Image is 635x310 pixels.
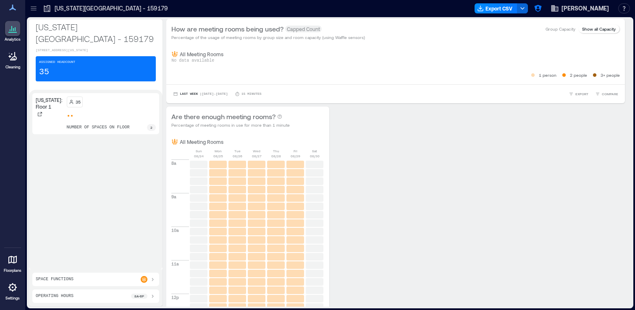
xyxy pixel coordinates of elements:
[575,91,588,96] span: EXPORT
[180,138,223,145] p: All Meeting Rooms
[291,154,300,159] p: 08/29
[2,18,23,44] a: Analytics
[312,148,317,154] p: Sat
[475,3,517,13] button: Export CSV
[171,122,290,128] p: Percentage of meeting rooms in use for more than 1 minute
[171,261,179,267] p: 11a
[150,125,152,130] p: 2
[253,148,260,154] p: Wed
[171,227,179,234] p: 10a
[36,293,73,300] p: Operating Hours
[548,2,611,15] button: [PERSON_NAME]
[582,26,616,32] p: Show all Capacity
[567,90,590,98] button: EXPORT
[55,4,168,13] p: [US_STATE][GEOGRAPHIC_DATA] - 159179
[546,26,575,32] p: Group Capacity
[271,154,281,159] p: 08/28
[213,154,223,159] p: 08/25
[4,268,21,273] p: Floorplans
[39,60,75,65] p: Assigned Headcount
[5,296,20,301] p: Settings
[171,90,229,98] button: Last Week |[DATE]-[DATE]
[2,46,23,72] a: Cleaning
[36,276,73,283] p: Space Functions
[171,160,176,167] p: 8a
[194,154,204,159] p: 08/24
[171,112,276,122] p: Are there enough meeting rooms?
[273,148,279,154] p: Thu
[196,148,202,154] p: Sun
[310,154,320,159] p: 08/30
[171,24,283,34] p: How are meeting rooms being used?
[234,148,241,154] p: Tue
[180,51,223,57] p: All Meeting Rooms
[285,26,322,32] span: Capped Count
[171,193,176,200] p: 9a
[134,294,144,299] p: 8a - 6p
[562,4,609,13] span: [PERSON_NAME]
[36,21,156,44] p: [US_STATE][GEOGRAPHIC_DATA] - 159179
[252,154,262,159] p: 08/27
[1,250,24,276] a: Floorplans
[171,57,620,64] p: No data available
[215,148,222,154] p: Mon
[76,99,81,105] p: 35
[5,37,21,42] p: Analytics
[67,124,130,131] p: number of spaces on floor
[241,91,262,96] p: 15 minutes
[36,48,156,53] p: [STREET_ADDRESS][US_STATE]
[3,277,23,303] a: Settings
[233,154,242,159] p: 08/26
[5,65,20,70] p: Cleaning
[539,72,556,78] p: 1 person
[171,34,365,41] p: Percentage of the usage of meeting rooms by group size and room capacity (using Waffle sensors)
[602,91,618,96] span: COMPARE
[570,72,587,78] p: 2 people
[39,66,49,78] p: 35
[601,72,620,78] p: 3+ people
[294,148,297,154] p: Fri
[36,96,63,110] p: [US_STATE]: Floor 1
[171,294,179,301] p: 12p
[593,90,620,98] button: COMPARE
